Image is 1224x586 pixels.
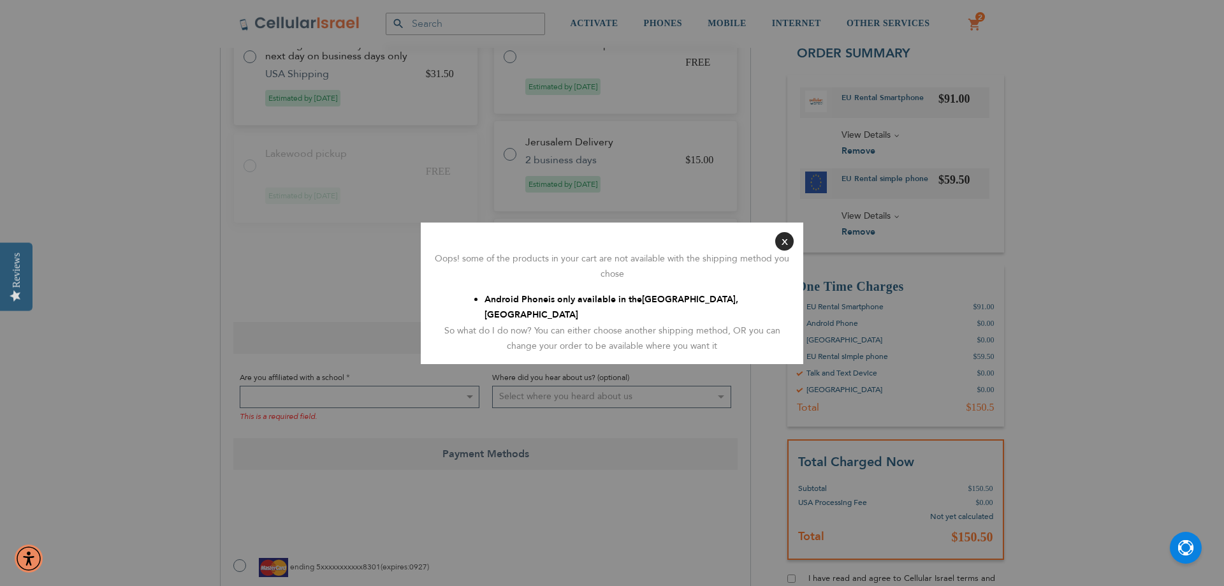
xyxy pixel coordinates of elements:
div: Oops! some of the products in your cart are not available with the shipping method you chose [430,251,794,282]
div: Reviews [11,253,22,288]
span: Android Phone [484,293,548,305]
span: [GEOGRAPHIC_DATA], [GEOGRAPHIC_DATA] [484,293,738,321]
div: Accessibility Menu [15,545,43,573]
span: is only available in the [548,293,642,305]
div: So what do I do now? You can either choose another shipping method, OR you can change your order ... [430,323,794,355]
